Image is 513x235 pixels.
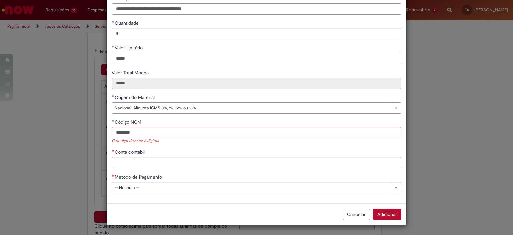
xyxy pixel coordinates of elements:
span: Valor Unitário [115,45,144,51]
span: Necessários [112,149,115,152]
span: Somente leitura - Valor Total Moeda [112,70,150,76]
button: Adicionar [373,209,401,220]
span: Obrigatório Preenchido [112,119,115,122]
span: Obrigatório Preenchido [112,20,115,23]
span: Método de Pagamento [115,174,163,180]
input: Valor Total Moeda [112,78,401,89]
span: Origem do Material [115,94,156,100]
span: Quantidade [115,20,140,26]
input: Quantidade [112,28,401,39]
div: O código deve ter 8 dígitos [112,138,401,144]
span: Obrigatório Preenchido [112,45,115,48]
span: Necessários [112,174,115,177]
input: Descrição [112,3,401,15]
span: Código NCM [115,119,143,125]
button: Cancelar [343,209,370,220]
input: Valor Unitário [112,53,401,64]
input: Conta contábil [112,157,401,168]
span: Nacional: Alíquota ICMS 0%,7%, 12% ou 18% [115,103,388,113]
span: Obrigatório Preenchido [112,95,115,97]
input: Código NCM [112,127,401,138]
span: Conta contábil [115,149,146,155]
span: -- Nenhum -- [115,182,388,193]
